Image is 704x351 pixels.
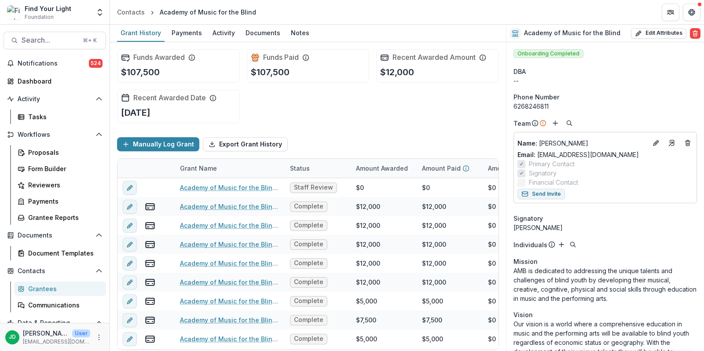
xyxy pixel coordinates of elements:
[123,256,137,271] button: edit
[517,139,537,147] span: Name :
[417,159,483,178] div: Amount Paid
[356,334,377,344] div: $5,000
[422,221,446,230] div: $12,000
[72,329,90,337] p: User
[117,26,165,39] div: Grant History
[242,26,284,39] div: Documents
[28,180,99,190] div: Reviewers
[180,296,279,306] a: Academy of Music for the Blind-2020
[651,138,661,148] button: Edit
[121,66,160,79] p: $107,500
[28,112,99,121] div: Tasks
[4,264,106,278] button: Open Contacts
[145,201,155,212] button: view-payments
[180,278,279,287] a: Academy of Music for the Blind-2021
[242,25,284,42] a: Documents
[422,240,446,249] div: $12,000
[14,110,106,124] a: Tasks
[175,159,285,178] div: Grant Name
[14,145,106,160] a: Proposals
[488,183,496,192] div: $0
[114,6,148,18] a: Contacts
[513,257,538,266] span: Mission
[160,7,256,17] div: Academy of Music for the Blind
[287,26,313,39] div: Notes
[517,151,535,158] span: Email:
[168,25,205,42] a: Payments
[517,150,639,159] a: Email: [EMAIL_ADDRESS][DOMAIN_NAME]
[682,138,693,148] button: Deletes
[123,200,137,214] button: edit
[180,221,279,230] a: Academy of Music for the Blind-2024
[133,53,185,62] h2: Funds Awarded
[145,334,155,344] button: view-payments
[180,202,279,211] a: Academy of Music for the Blind - 2024-25 - Find Your Light Foundation Request for Proposal
[356,315,376,325] div: $7,500
[28,148,99,157] div: Proposals
[25,13,54,21] span: Foundation
[488,315,496,325] div: $0
[631,28,686,39] button: Edit Attributes
[422,259,446,268] div: $12,000
[28,164,99,173] div: Form Builder
[145,296,155,307] button: view-payments
[123,238,137,252] button: edit
[123,275,137,289] button: edit
[556,239,567,250] button: Add
[145,220,155,231] button: view-payments
[28,284,99,293] div: Grantees
[180,315,279,325] a: Academy of Music for the Blind-2019
[14,298,106,312] a: Communications
[4,228,106,242] button: Open Documents
[356,240,380,249] div: $12,000
[4,56,106,70] button: Notifications524
[7,5,21,19] img: Find Your Light
[690,28,700,39] button: Delete
[356,183,364,192] div: $0
[180,183,279,192] a: Academy of Music for the Blind - 2025 - Find Your Light Foundation 25/26 RFP Grant Application
[123,332,137,346] button: edit
[356,278,380,287] div: $12,000
[351,159,417,178] div: Amount Awarded
[287,25,313,42] a: Notes
[14,178,106,192] a: Reviewers
[513,310,533,319] span: Vision
[18,60,89,67] span: Notifications
[28,249,99,258] div: Document Templates
[513,102,697,111] div: 6268246811
[28,213,99,222] div: Grantee Reports
[422,164,461,173] p: Amount Paid
[294,278,323,286] span: Complete
[513,214,543,223] span: Signatory
[513,266,697,303] p: AMB is dedicated to addressing the unique talents and challenges of blind youth by developing the...
[89,59,103,68] span: 524
[294,241,323,248] span: Complete
[488,202,496,211] div: $0
[513,76,697,85] div: --
[392,53,476,62] h2: Recent Awarded Amount
[517,189,565,199] button: Send Invite
[488,164,538,173] p: Amount Payable
[203,137,288,151] button: Export Grant History
[356,296,377,306] div: $5,000
[568,239,578,250] button: Search
[529,159,575,168] span: Primary Contact
[564,118,575,128] button: Search
[251,66,290,79] p: $107,500
[14,282,106,296] a: Grantees
[145,239,155,250] button: view-payments
[422,202,446,211] div: $12,000
[524,29,620,37] h2: Academy of Music for the Blind
[18,77,99,86] div: Dashboard
[513,240,547,249] p: Individuals
[25,4,71,13] div: Find Your Light
[114,6,260,18] nav: breadcrumb
[18,232,92,239] span: Documents
[422,334,443,344] div: $5,000
[123,294,137,308] button: edit
[14,161,106,176] a: Form Builder
[123,181,137,195] button: edit
[285,164,315,173] div: Status
[28,300,99,310] div: Communications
